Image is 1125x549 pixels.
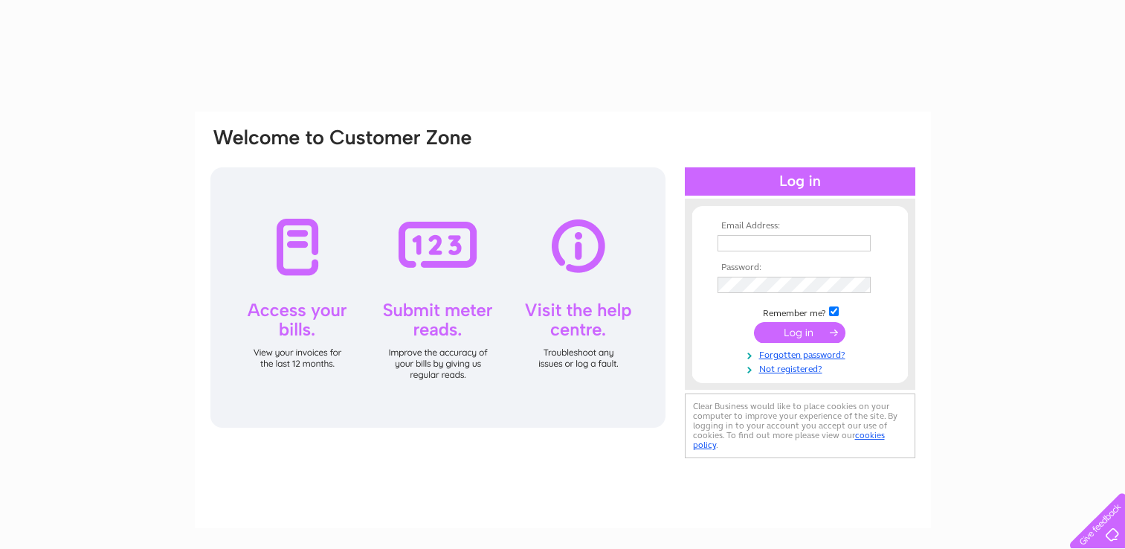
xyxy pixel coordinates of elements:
a: Not registered? [718,361,886,375]
input: Submit [754,322,845,343]
td: Remember me? [714,304,886,319]
a: cookies policy [693,430,885,450]
a: Forgotten password? [718,347,886,361]
th: Email Address: [714,221,886,231]
th: Password: [714,263,886,273]
div: Clear Business would like to place cookies on your computer to improve your experience of the sit... [685,394,915,458]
